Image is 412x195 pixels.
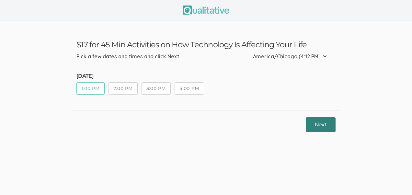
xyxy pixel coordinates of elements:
[306,117,336,132] button: Next
[76,40,336,49] h3: $17 for 45 Min Activities on How Technology Is Affecting Your Life
[109,82,138,95] button: 2:00 PM
[183,6,229,15] img: Qualitative
[142,82,171,95] button: 3:00 PM
[76,53,180,60] div: Pick a few dates and times and click Next.
[76,82,105,95] button: 1:00 PM
[175,82,204,95] button: 4:00 PM
[76,73,208,79] h5: [DATE]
